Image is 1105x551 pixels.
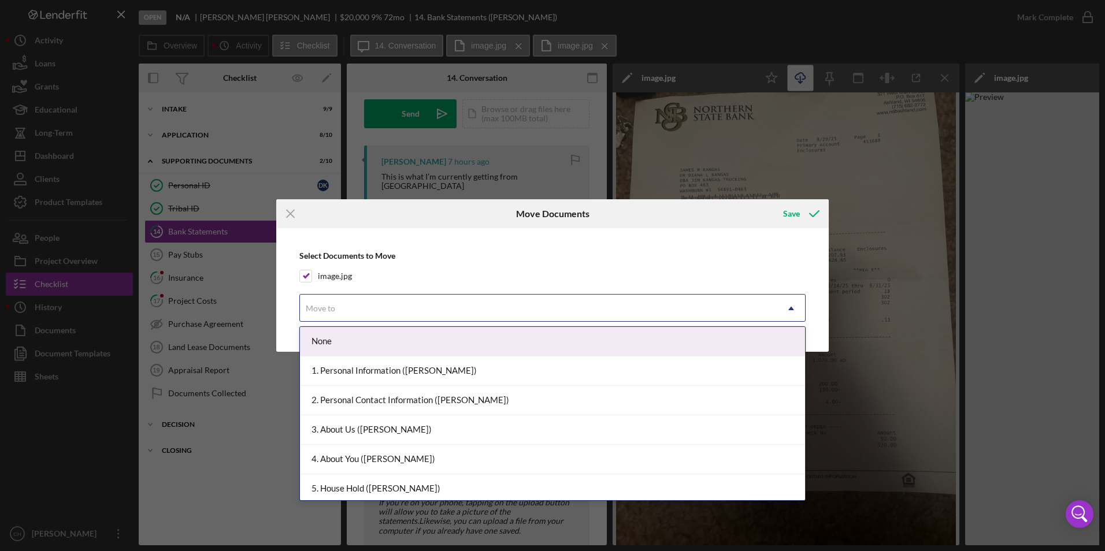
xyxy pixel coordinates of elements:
[300,415,805,445] div: 3. About Us ([PERSON_NAME])
[300,327,805,356] div: None
[299,251,395,260] b: Select Documents to Move
[300,386,805,415] div: 2. Personal Contact Information ([PERSON_NAME])
[772,202,829,225] button: Save
[1066,500,1093,528] div: Open Intercom Messenger
[516,209,589,219] h6: Move Documents
[300,445,805,474] div: 4. About You ([PERSON_NAME])
[300,356,805,386] div: 1. Personal Information ([PERSON_NAME])
[318,270,352,282] label: image.jpg
[300,474,805,504] div: 5. House Hold ([PERSON_NAME])
[783,202,800,225] div: Save
[306,304,335,313] div: Move to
